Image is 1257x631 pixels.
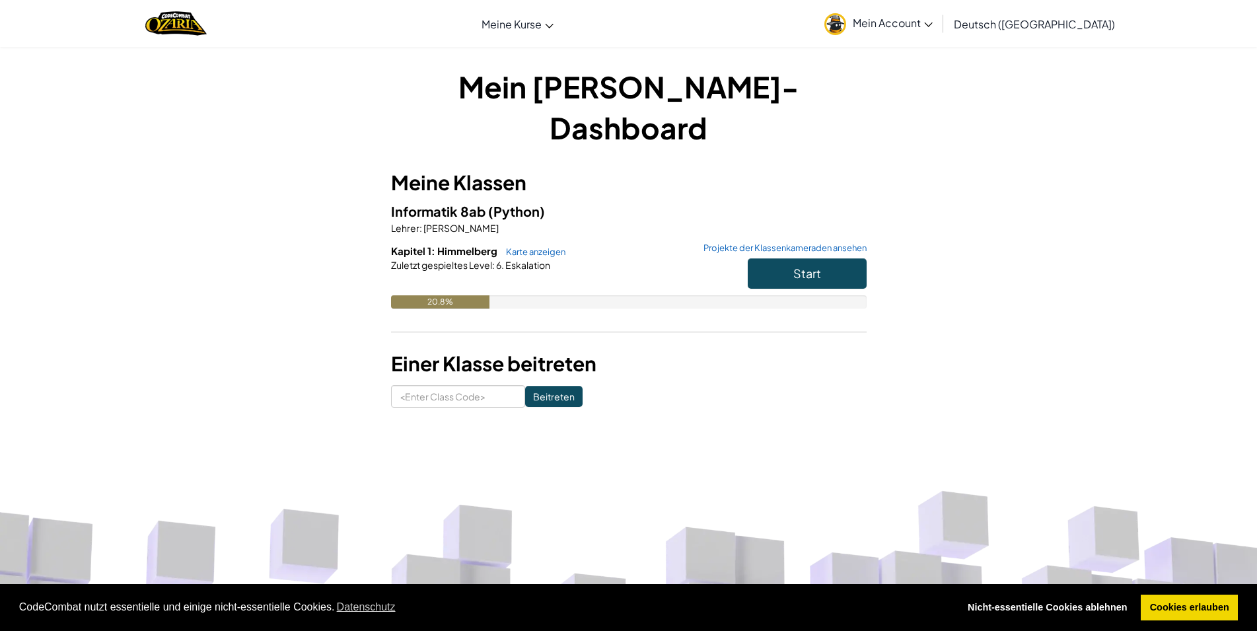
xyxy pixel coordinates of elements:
span: 6. [495,259,504,271]
input: Beitreten [525,386,583,407]
h1: Mein [PERSON_NAME]-Dashboard [391,66,867,148]
h3: Meine Klassen [391,168,867,198]
a: Karte anzeigen [499,246,565,257]
span: Lehrer [391,222,419,234]
img: Home [145,10,207,37]
span: Zuletzt gespieltes Level [391,259,492,271]
span: Eskalation [504,259,550,271]
a: deny cookies [958,595,1136,621]
span: Kapitel 1: Himmelberg [391,244,499,257]
span: Deutsch ([GEOGRAPHIC_DATA]) [954,17,1115,31]
span: (Python) [488,203,545,219]
a: Mein Account [818,3,939,44]
span: : [492,259,495,271]
a: Meine Kurse [475,6,560,42]
span: CodeCombat nutzt essentielle und einige nicht-essentielle Cookies. [19,597,949,617]
span: Start [793,266,821,281]
div: 20.8% [391,295,490,309]
span: : [419,222,422,234]
button: Start [748,258,867,289]
span: Meine Kurse [482,17,542,31]
input: <Enter Class Code> [391,385,525,408]
h3: Einer Klasse beitreten [391,349,867,379]
span: Mein Account [853,16,933,30]
span: Informatik 8ab [391,203,488,219]
span: [PERSON_NAME] [422,222,499,234]
a: Ozaria by CodeCombat logo [145,10,207,37]
a: allow cookies [1141,595,1238,621]
img: avatar [824,13,846,35]
a: Projekte der Klassenkameraden ansehen [697,244,867,252]
a: Deutsch ([GEOGRAPHIC_DATA]) [947,6,1122,42]
a: learn more about cookies [334,597,397,617]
